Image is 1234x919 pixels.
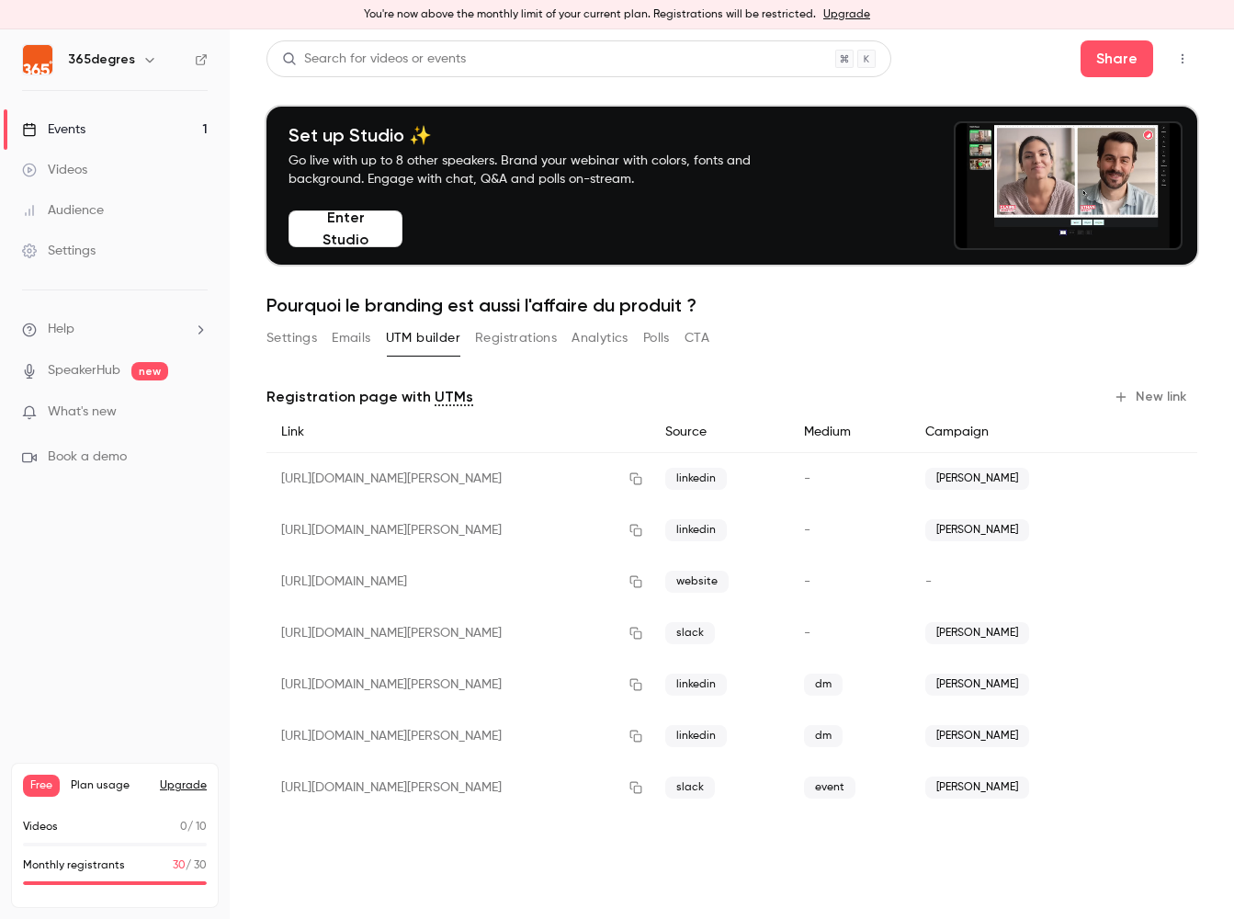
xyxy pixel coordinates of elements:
[289,152,794,188] p: Go live with up to 8 other speakers. Brand your webinar with colors, fonts and background. Engage...
[22,242,96,260] div: Settings
[266,412,651,453] div: Link
[685,323,709,353] button: CTA
[925,575,932,588] span: -
[180,819,207,835] p: / 10
[131,362,168,380] span: new
[71,778,149,793] span: Plan usage
[804,777,855,799] span: event
[804,674,843,696] span: dm
[22,201,104,220] div: Audience
[266,556,651,607] div: [URL][DOMAIN_NAME]
[804,627,810,640] span: -
[173,857,207,874] p: / 30
[289,124,794,146] h4: Set up Studio ✨
[665,725,727,747] span: linkedin
[68,51,135,69] h6: 365degres
[665,674,727,696] span: linkedin
[22,320,208,339] li: help-dropdown-opener
[925,519,1029,541] span: [PERSON_NAME]
[23,819,58,835] p: Videos
[665,622,715,644] span: slack
[823,7,870,22] a: Upgrade
[475,323,557,353] button: Registrations
[23,775,60,797] span: Free
[266,710,651,762] div: [URL][DOMAIN_NAME][PERSON_NAME]
[789,412,910,453] div: Medium
[925,622,1029,644] span: [PERSON_NAME]
[1106,382,1197,412] button: New link
[665,519,727,541] span: linkedin
[23,45,52,74] img: 365degres
[665,571,729,593] span: website
[22,161,87,179] div: Videos
[48,448,127,467] span: Book a demo
[23,857,125,874] p: Monthly registrants
[925,725,1029,747] span: [PERSON_NAME]
[386,323,460,353] button: UTM builder
[266,453,651,505] div: [URL][DOMAIN_NAME][PERSON_NAME]
[651,412,789,453] div: Source
[48,361,120,380] a: SpeakerHub
[289,210,402,247] button: Enter Studio
[804,472,810,485] span: -
[925,674,1029,696] span: [PERSON_NAME]
[1081,40,1153,77] button: Share
[282,50,466,69] div: Search for videos or events
[22,120,85,139] div: Events
[665,468,727,490] span: linkedin
[435,386,473,408] a: UTMs
[266,294,1197,316] h1: Pourquoi le branding est aussi l'affaire du produit ?
[266,323,317,353] button: Settings
[925,468,1029,490] span: [PERSON_NAME]
[925,777,1029,799] span: [PERSON_NAME]
[332,323,370,353] button: Emails
[160,778,207,793] button: Upgrade
[643,323,670,353] button: Polls
[911,412,1110,453] div: Campaign
[804,524,810,537] span: -
[173,860,186,871] span: 30
[266,607,651,659] div: [URL][DOMAIN_NAME][PERSON_NAME]
[266,505,651,556] div: [URL][DOMAIN_NAME][PERSON_NAME]
[266,386,473,408] p: Registration page with
[266,659,651,710] div: [URL][DOMAIN_NAME][PERSON_NAME]
[665,777,715,799] span: slack
[804,725,843,747] span: dm
[48,320,74,339] span: Help
[48,403,117,422] span: What's new
[804,575,810,588] span: -
[180,822,187,833] span: 0
[266,762,651,813] div: [URL][DOMAIN_NAME][PERSON_NAME]
[572,323,628,353] button: Analytics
